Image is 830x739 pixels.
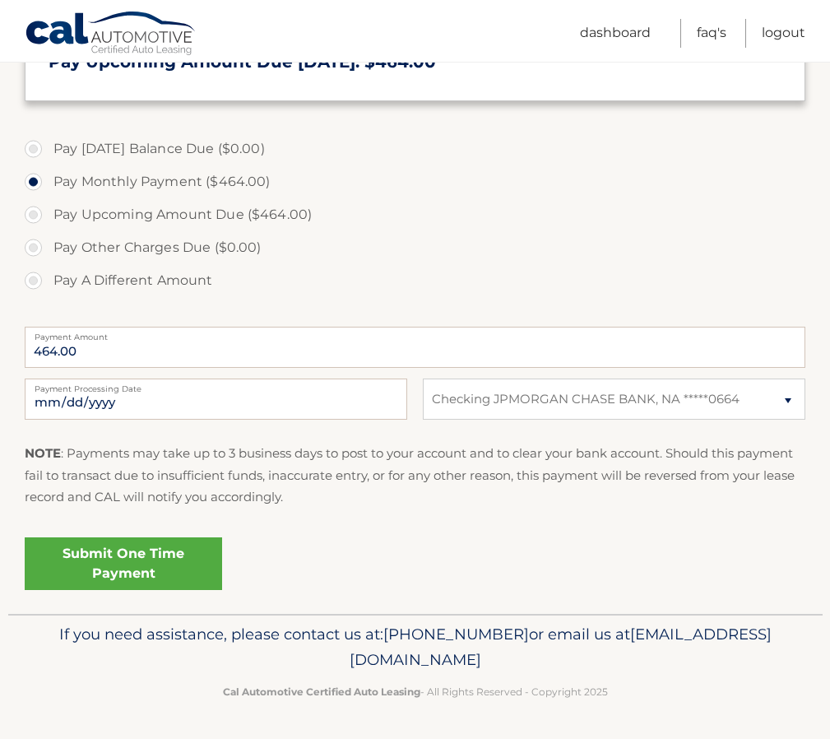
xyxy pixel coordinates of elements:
[33,621,798,674] p: If you need assistance, please contact us at: or email us at
[762,19,805,48] a: Logout
[25,379,407,420] input: Payment Date
[25,165,805,198] label: Pay Monthly Payment ($464.00)
[25,264,805,297] label: Pay A Different Amount
[25,231,805,264] label: Pay Other Charges Due ($0.00)
[25,327,805,340] label: Payment Amount
[25,11,197,58] a: Cal Automotive
[223,686,420,698] strong: Cal Automotive Certified Auto Leasing
[25,327,805,368] input: Payment Amount
[580,19,651,48] a: Dashboard
[383,625,529,644] span: [PHONE_NUMBER]
[25,198,805,231] label: Pay Upcoming Amount Due ($464.00)
[25,132,805,165] label: Pay [DATE] Balance Due ($0.00)
[25,445,61,461] strong: NOTE
[25,379,407,392] label: Payment Processing Date
[33,683,798,700] p: - All Rights Reserved - Copyright 2025
[25,443,805,508] p: : Payments may take up to 3 business days to post to your account and to clear your bank account....
[697,19,726,48] a: FAQ's
[25,537,222,590] a: Submit One Time Payment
